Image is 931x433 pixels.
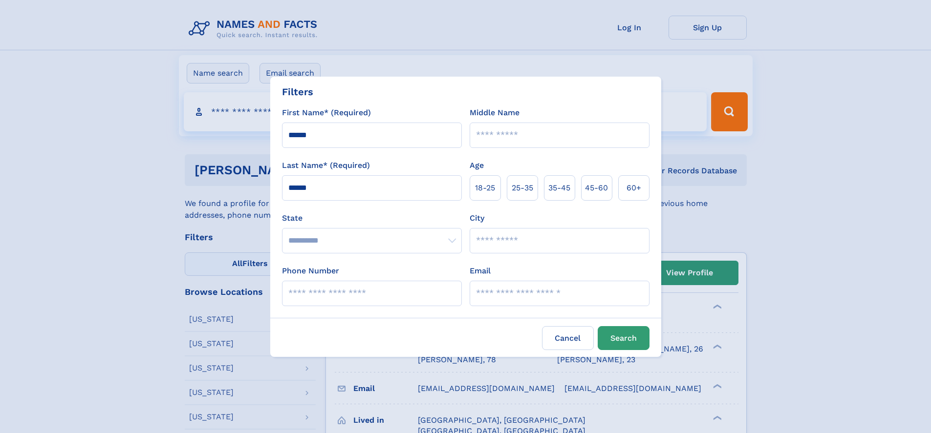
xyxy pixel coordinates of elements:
span: 35‑45 [548,182,570,194]
button: Search [598,326,650,350]
span: 18‑25 [475,182,495,194]
label: Middle Name [470,107,520,119]
span: 25‑35 [512,182,533,194]
label: First Name* (Required) [282,107,371,119]
label: State [282,212,462,224]
span: 45‑60 [585,182,608,194]
span: 60+ [627,182,641,194]
label: Age [470,160,484,171]
label: City [470,212,484,224]
div: Filters [282,84,313,99]
label: Cancel [542,326,594,350]
label: Phone Number [282,265,339,277]
label: Email [470,265,491,277]
label: Last Name* (Required) [282,160,370,171]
